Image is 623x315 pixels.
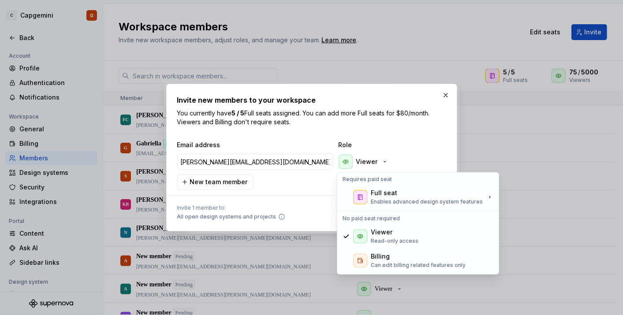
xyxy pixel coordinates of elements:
[190,178,248,186] span: New team member
[177,204,285,211] span: Invite 1 member to:
[371,198,483,205] p: Enables advanced design system features
[177,95,446,105] h2: Invite new members to your workspace
[371,252,390,261] div: Billing
[356,157,378,166] p: Viewer
[337,153,392,170] button: Viewer
[339,213,497,224] div: No paid seat required
[177,213,276,220] span: All open design systems and projects
[177,109,446,126] p: You currently have Full seats assigned. You can add more Full seats for $80/month. Viewers and Bi...
[371,237,418,245] p: Read-only access
[177,141,335,149] span: Email address
[371,189,397,197] div: Full seat
[371,262,466,269] p: Can edit billing related features only
[339,141,427,149] span: Role
[177,174,254,190] button: New team member
[339,174,497,185] div: Requires paid seat
[232,109,245,117] b: 5 / 5
[371,228,392,237] div: Viewer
